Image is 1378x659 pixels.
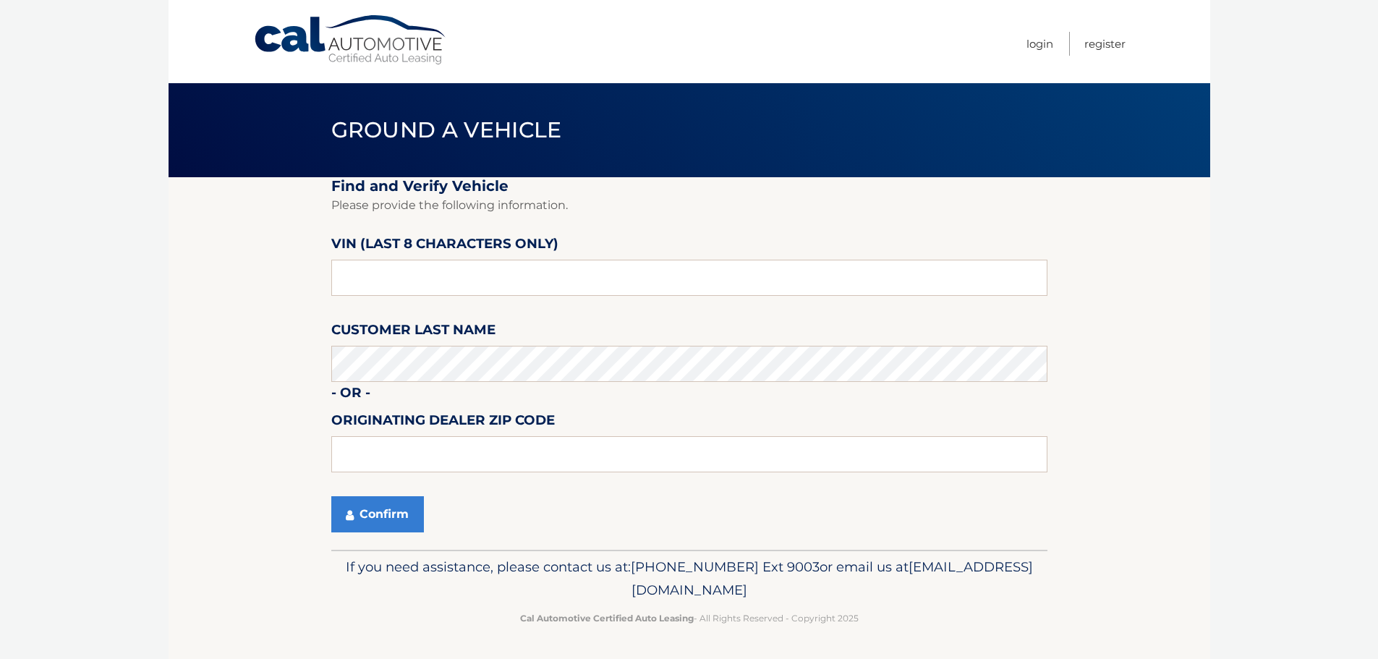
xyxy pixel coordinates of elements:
[1084,32,1126,56] a: Register
[253,14,448,66] a: Cal Automotive
[341,556,1038,602] p: If you need assistance, please contact us at: or email us at
[331,116,562,143] span: Ground a Vehicle
[331,382,370,409] label: - or -
[1026,32,1053,56] a: Login
[331,496,424,532] button: Confirm
[331,195,1047,216] p: Please provide the following information.
[331,319,496,346] label: Customer Last Name
[331,177,1047,195] h2: Find and Verify Vehicle
[331,233,558,260] label: VIN (last 8 characters only)
[631,558,820,575] span: [PHONE_NUMBER] Ext 9003
[341,611,1038,626] p: - All Rights Reserved - Copyright 2025
[520,613,694,624] strong: Cal Automotive Certified Auto Leasing
[331,409,555,436] label: Originating Dealer Zip Code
